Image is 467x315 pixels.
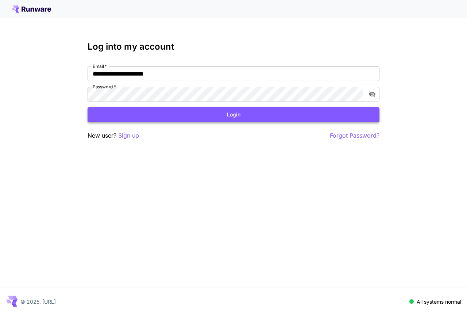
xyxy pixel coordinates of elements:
button: Forgot Password? [330,131,379,140]
label: Password [93,84,116,90]
button: Login [88,107,379,122]
h3: Log into my account [88,42,379,52]
label: Email [93,63,107,69]
button: toggle password visibility [366,88,379,101]
p: All systems normal [417,298,461,306]
button: Sign up [118,131,139,140]
p: New user? [88,131,139,140]
p: © 2025, [URL] [20,298,56,306]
